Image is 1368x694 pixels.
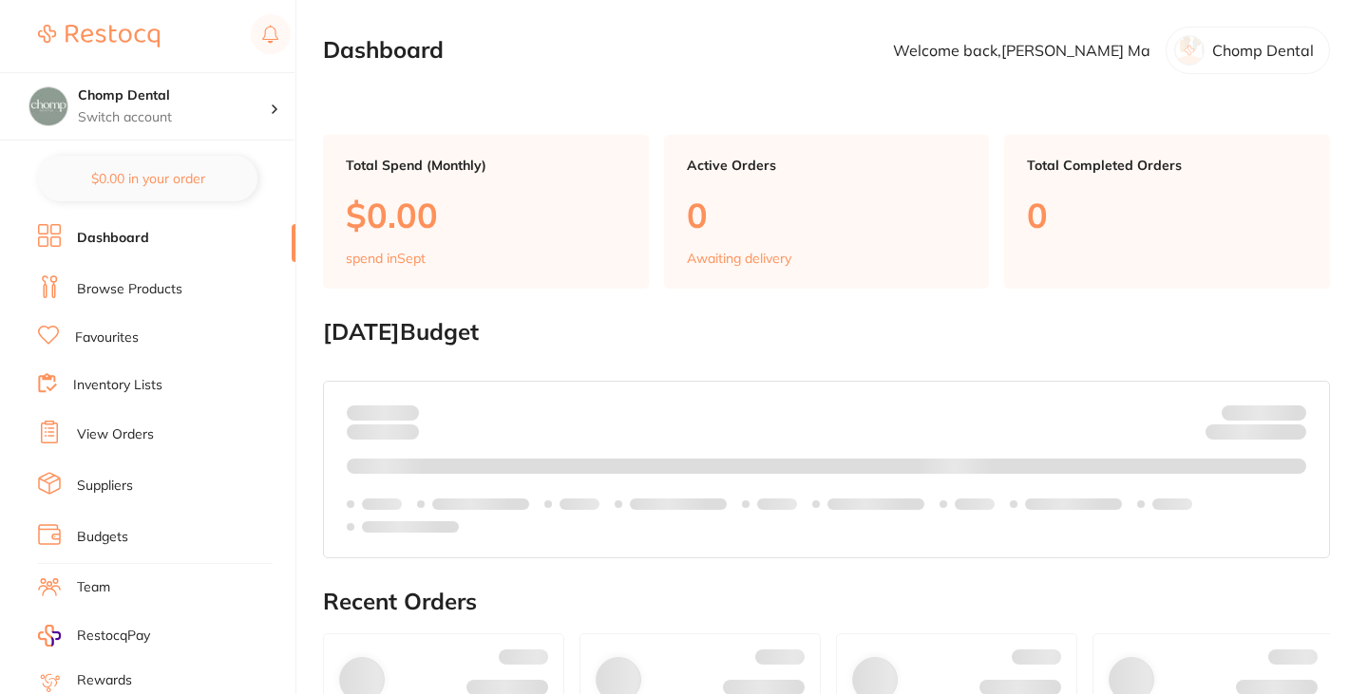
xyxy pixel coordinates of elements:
[687,158,967,173] p: Active Orders
[1269,403,1306,421] strong: $NaN
[347,404,419,420] p: Spent:
[1025,497,1122,512] p: Labels extended
[362,519,459,535] p: Labels extended
[77,627,150,646] span: RestocqPay
[1152,497,1192,512] p: Labels
[78,86,270,105] h4: Chomp Dental
[893,42,1150,59] p: Welcome back, [PERSON_NAME] Ma
[38,156,257,201] button: $0.00 in your order
[664,135,990,289] a: Active Orders0Awaiting delivery
[38,625,150,647] a: RestocqPay
[1222,404,1306,420] p: Budget:
[1206,421,1306,443] p: Remaining:
[78,108,270,127] p: Switch account
[77,671,132,690] a: Rewards
[432,497,529,512] p: Labels extended
[687,196,967,234] p: 0
[827,497,924,512] p: Labels extended
[77,229,149,248] a: Dashboard
[77,528,128,547] a: Budgets
[77,477,133,496] a: Suppliers
[1027,196,1307,234] p: 0
[346,158,626,173] p: Total Spend (Monthly)
[560,497,599,512] p: Labels
[955,497,995,512] p: Labels
[77,578,110,597] a: Team
[38,25,160,47] img: Restocq Logo
[77,425,154,444] a: View Orders
[687,251,791,266] p: Awaiting delivery
[1212,42,1314,59] p: Chomp Dental
[386,403,419,421] strong: $0.00
[323,589,1330,615] h2: Recent Orders
[323,319,1330,346] h2: [DATE] Budget
[1273,427,1306,444] strong: $0.00
[757,497,797,512] p: Labels
[323,135,649,289] a: Total Spend (Monthly)$0.00spend inSept
[73,376,162,395] a: Inventory Lists
[1004,135,1330,289] a: Total Completed Orders0
[75,328,139,347] a: Favourites
[29,87,67,125] img: Chomp Dental
[346,251,426,266] p: spend in Sept
[77,280,182,299] a: Browse Products
[1027,158,1307,173] p: Total Completed Orders
[347,421,419,443] p: month
[38,625,61,647] img: RestocqPay
[323,37,444,64] h2: Dashboard
[38,14,160,58] a: Restocq Logo
[346,196,626,234] p: $0.00
[362,497,402,512] p: Labels
[630,497,727,512] p: Labels extended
